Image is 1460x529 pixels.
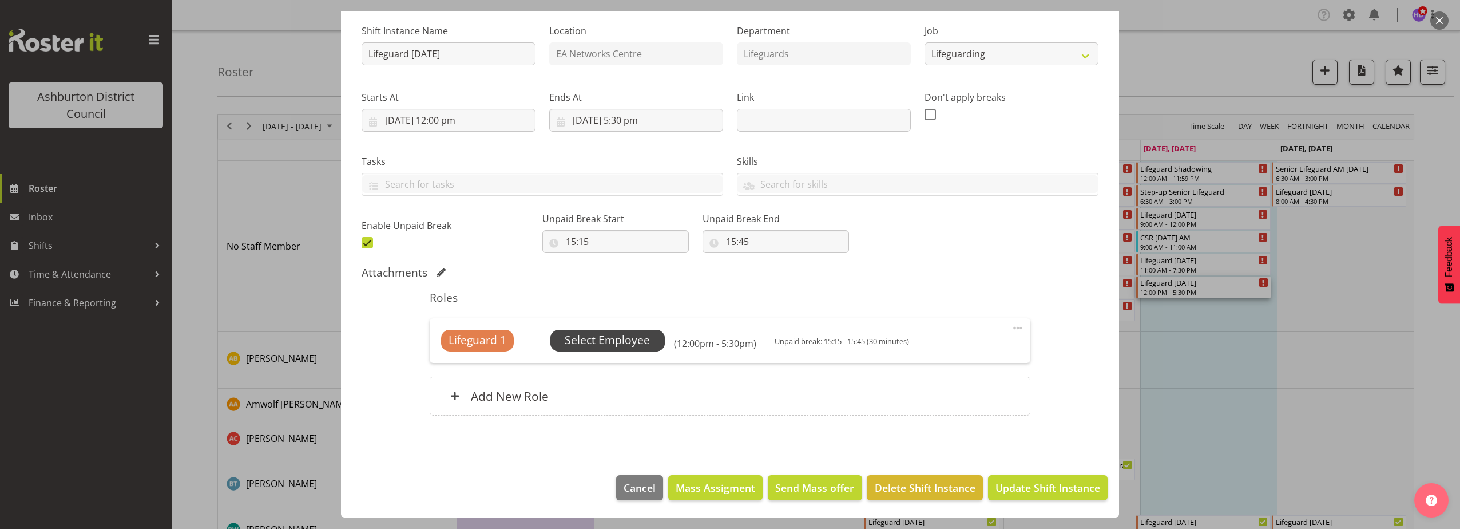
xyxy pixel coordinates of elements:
label: Tasks [362,155,723,168]
label: Location [549,24,723,38]
h5: Roles [430,291,1030,305]
label: Ends At [549,90,723,104]
label: Don't apply breaks [925,90,1098,104]
span: Cancel [624,480,656,495]
button: Update Shift Instance [988,475,1108,500]
label: Enable Unpaid Break [362,219,535,232]
input: Search for tasks [362,175,723,193]
input: Click to select... [542,230,689,253]
label: Unpaid Break Start [542,212,689,226]
input: Shift Instance Name [362,42,535,65]
input: Click to select... [549,109,723,132]
h6: Add New Role [471,389,549,404]
button: Delete Shift Instance [867,475,982,500]
span: Lifeguard 1 [449,332,506,349]
label: Unpaid Break End [703,212,849,226]
input: Click to select... [703,230,849,253]
input: Search for skills [737,175,1098,193]
span: Mass Assigment [676,480,755,495]
button: Mass Assigment [668,475,763,500]
button: Cancel [616,475,663,500]
span: Unpaid break: 15:15 - 15:45 (30 minutes) [775,336,909,346]
span: Update Shift Instance [995,480,1100,495]
span: Feedback [1444,237,1454,277]
label: Skills [737,155,1098,168]
label: Link [737,90,911,104]
label: Department [737,24,911,38]
label: Starts At [362,90,535,104]
label: Shift Instance Name [362,24,535,38]
button: Send Mass offer [768,475,862,500]
span: Send Mass offer [775,480,854,495]
img: help-xxl-2.png [1426,495,1437,506]
h5: Attachments [362,266,427,279]
h6: (12:00pm - 5:30pm) [674,338,756,349]
input: Click to select... [362,109,535,132]
span: Select Employee [565,332,650,349]
span: Delete Shift Instance [875,480,975,495]
button: Feedback - Show survey [1438,226,1460,303]
label: Job [925,24,1098,38]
